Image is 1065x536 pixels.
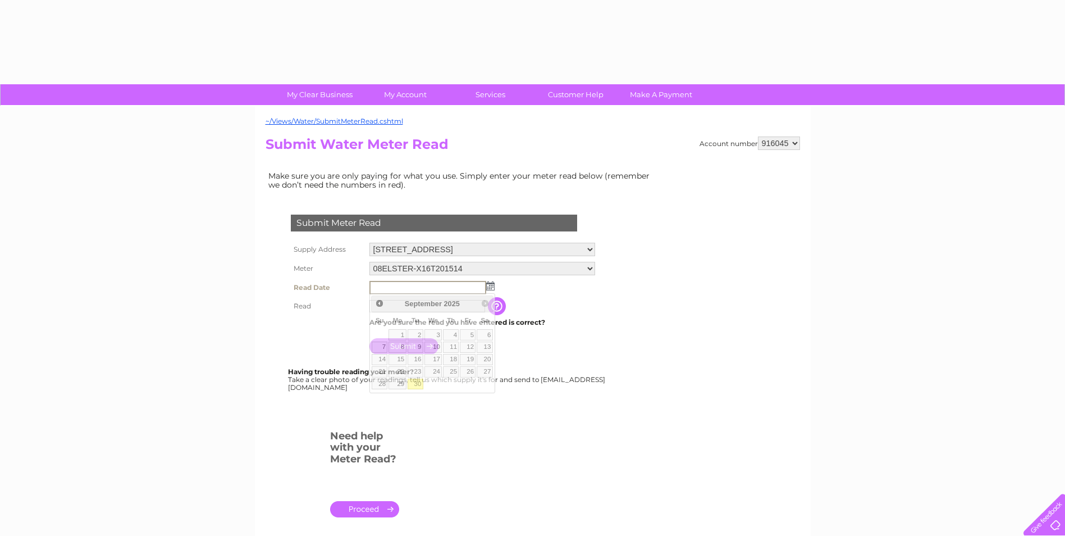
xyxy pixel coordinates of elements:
a: 22 [388,366,406,378]
a: 20 [477,354,492,365]
td: Are you sure the read you have entered is correct? [367,315,598,330]
a: 9 [408,342,423,353]
a: 24 [424,366,442,378]
th: Read [288,297,367,315]
span: Prev [375,299,384,308]
a: 21 [372,366,387,378]
span: Sunday [376,317,384,324]
a: 25 [443,366,459,378]
input: Information [488,297,508,315]
a: 13 [477,342,492,353]
a: 26 [460,366,476,378]
span: Wednesday [428,317,438,324]
a: 29 [388,379,406,390]
a: 18 [443,354,459,365]
a: 17 [424,354,442,365]
div: Submit Meter Read [291,215,577,231]
div: Take a clear photo of your readings, tell us which supply it's for and send to [EMAIL_ADDRESS][DO... [288,368,607,391]
a: 12 [460,342,476,353]
span: Tuesday [412,317,419,324]
a: 2 [408,329,423,340]
span: Thursday [447,317,455,324]
th: Supply Address [288,240,367,259]
a: 3 [424,329,442,340]
span: 2025 [444,299,459,308]
a: 23 [408,366,423,378]
h2: Submit Water Meter Read [266,137,800,158]
a: 5 [460,329,476,340]
a: 19 [460,354,476,365]
a: Services [444,84,537,105]
a: 1 [388,329,406,340]
a: 7 [372,342,387,353]
a: 8 [388,342,406,353]
span: Saturday [481,317,489,324]
td: Make sure you are only paying for what you use. Simply enter your meter read below (remember we d... [266,169,659,192]
b: Having trouble reading your meter? [288,367,414,376]
h3: Need help with your Meter Read? [330,428,399,471]
a: 27 [477,366,492,378]
a: Make A Payment [615,84,707,105]
a: 10 [424,342,442,353]
a: 16 [408,354,423,365]
span: Monday [393,317,403,324]
a: 14 [372,354,387,365]
span: September [405,299,442,308]
a: 11 [443,342,459,353]
span: Friday [465,317,472,324]
a: Prev [373,297,386,310]
th: Read Date [288,278,367,297]
div: Account number [700,137,800,150]
img: ... [486,281,495,290]
a: ~/Views/Water/SubmitMeterRead.cshtml [266,117,403,125]
a: 6 [477,329,492,340]
a: . [330,501,399,517]
a: 28 [372,379,387,390]
a: Customer Help [529,84,622,105]
a: 4 [443,329,459,340]
a: 30 [408,379,423,390]
a: My Clear Business [273,84,366,105]
a: 15 [388,354,406,365]
th: Meter [288,259,367,278]
a: My Account [359,84,451,105]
